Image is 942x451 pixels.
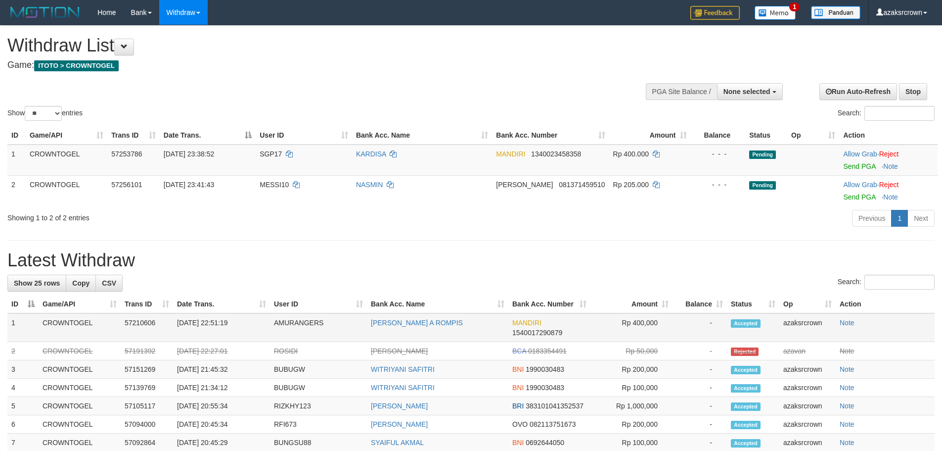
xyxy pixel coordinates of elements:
[695,180,742,190] div: - - -
[512,347,526,355] span: BCA
[352,126,492,145] th: Bank Acc. Name: activate to sort column ascending
[609,126,691,145] th: Amount: activate to sort column ascending
[173,295,270,313] th: Date Trans.: activate to sort column ascending
[779,397,836,415] td: azaksrcrown
[838,106,935,121] label: Search:
[727,295,779,313] th: Status: activate to sort column ascending
[371,347,428,355] a: [PERSON_NAME]
[731,421,761,429] span: Accepted
[173,379,270,397] td: [DATE] 21:34:12
[173,415,270,434] td: [DATE] 20:45:34
[7,60,618,70] h4: Game:
[512,319,541,327] span: MANDIRI
[512,402,524,410] span: BRI
[496,150,525,158] span: MANDIRI
[840,319,854,327] a: Note
[508,295,590,313] th: Bank Acc. Number: activate to sort column ascending
[7,251,935,270] h1: Latest Withdraw
[270,360,367,379] td: BUBUGW
[270,295,367,313] th: User ID: activate to sort column ascending
[492,126,609,145] th: Bank Acc. Number: activate to sort column ascending
[528,347,567,355] span: Copy 0183354491 to clipboard
[371,384,435,392] a: WITRIYANI SAFITRI
[731,366,761,374] span: Accepted
[691,126,746,145] th: Balance
[731,319,761,328] span: Accepted
[7,275,66,292] a: Show 25 rows
[121,360,173,379] td: 57151269
[512,365,524,373] span: BNI
[723,88,770,96] span: None selected
[673,397,727,415] td: -
[7,295,39,313] th: ID: activate to sort column descending
[26,145,107,176] td: CROWNTOGEL
[39,415,121,434] td: CROWNTOGEL
[173,342,270,360] td: [DATE] 22:27:01
[526,439,564,447] span: Copy 0692644050 to clipboard
[613,150,649,158] span: Rp 400.000
[590,379,673,397] td: Rp 100,000
[840,347,854,355] a: Note
[270,379,367,397] td: BUBUGW
[260,150,282,158] span: SGP17
[39,397,121,415] td: CROWNTOGEL
[843,181,877,189] a: Allow Grab
[745,126,787,145] th: Status
[7,145,26,176] td: 1
[160,126,256,145] th: Date Trans.: activate to sort column descending
[7,36,618,55] h1: Withdraw List
[673,342,727,360] td: -
[852,210,892,227] a: Previous
[121,415,173,434] td: 57094000
[646,83,717,100] div: PGA Site Balance /
[839,126,938,145] th: Action
[111,150,142,158] span: 57253786
[164,150,214,158] span: [DATE] 23:38:52
[787,126,839,145] th: Op: activate to sort column ascending
[7,379,39,397] td: 4
[843,181,879,189] span: ·
[512,439,524,447] span: BNI
[95,275,123,292] a: CSV
[840,365,854,373] a: Note
[121,342,173,360] td: 57191392
[367,295,508,313] th: Bank Acc. Name: activate to sort column ascending
[864,275,935,290] input: Search:
[779,415,836,434] td: azaksrcrown
[907,210,935,227] a: Next
[107,126,160,145] th: Trans ID: activate to sort column ascending
[840,384,854,392] a: Note
[749,181,776,190] span: Pending
[673,379,727,397] td: -
[811,6,860,19] img: panduan.png
[840,402,854,410] a: Note
[590,313,673,342] td: Rp 400,000
[72,279,90,287] span: Copy
[789,2,800,11] span: 1
[749,150,776,159] span: Pending
[371,439,424,447] a: SYAIFUL AKMAL
[512,384,524,392] span: BNI
[526,365,564,373] span: Copy 1990030483 to clipboard
[270,397,367,415] td: RIZKHY123
[256,126,352,145] th: User ID: activate to sort column ascending
[7,126,26,145] th: ID
[731,402,761,411] span: Accepted
[819,83,897,100] a: Run Auto-Refresh
[270,313,367,342] td: AMURANGERS
[34,60,119,71] span: ITOTO > CROWNTOGEL
[512,420,528,428] span: OVO
[7,106,83,121] label: Show entries
[836,295,935,313] th: Action
[779,379,836,397] td: azaksrcrown
[843,150,879,158] span: ·
[371,319,463,327] a: [PERSON_NAME] A ROMPIS
[673,295,727,313] th: Balance: activate to sort column ascending
[164,181,214,189] span: [DATE] 23:41:43
[899,83,927,100] a: Stop
[102,279,116,287] span: CSV
[121,397,173,415] td: 57105117
[270,415,367,434] td: RFI673
[7,175,26,206] td: 2
[590,397,673,415] td: Rp 1,000,000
